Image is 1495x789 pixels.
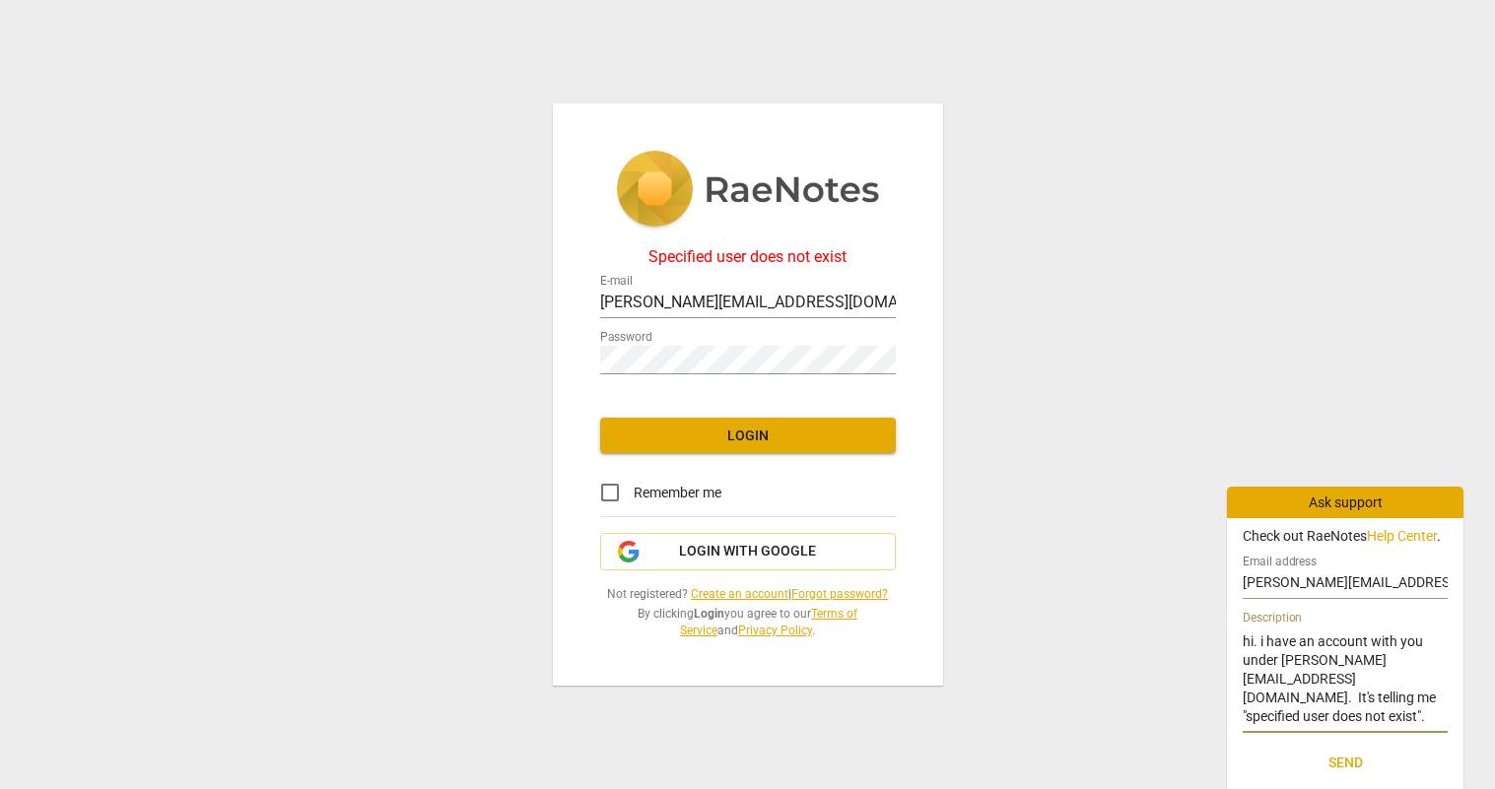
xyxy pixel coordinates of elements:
span: Login with Google [679,542,816,561]
span: Login [616,427,880,446]
a: Create an account [691,587,788,601]
label: Description [1243,612,1302,624]
span: Remember me [634,483,721,503]
a: Privacy Policy [738,624,812,637]
div: Specified user does not exist [600,248,896,266]
p: Check out RaeNotes . [1243,526,1448,547]
a: Help Center [1367,528,1437,544]
a: Forgot password? [791,587,888,601]
span: By clicking you agree to our and . [600,606,896,638]
button: Login with Google [600,533,896,570]
a: Terms of Service [680,607,857,637]
textarea: hi. i have an account with you under [PERSON_NAME][EMAIL_ADDRESS][DOMAIN_NAME]. It's telling me "... [1243,632,1448,726]
span: Not registered? | [600,586,896,603]
b: Login [694,607,724,621]
button: Send [1243,746,1448,781]
img: 5ac2273c67554f335776073100b6d88f.svg [616,151,880,231]
button: Login [600,418,896,453]
label: E-mail [600,276,633,288]
label: Password [600,332,652,344]
label: Email address [1243,556,1317,567]
div: Ask support [1227,487,1463,518]
span: Send [1258,754,1432,773]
